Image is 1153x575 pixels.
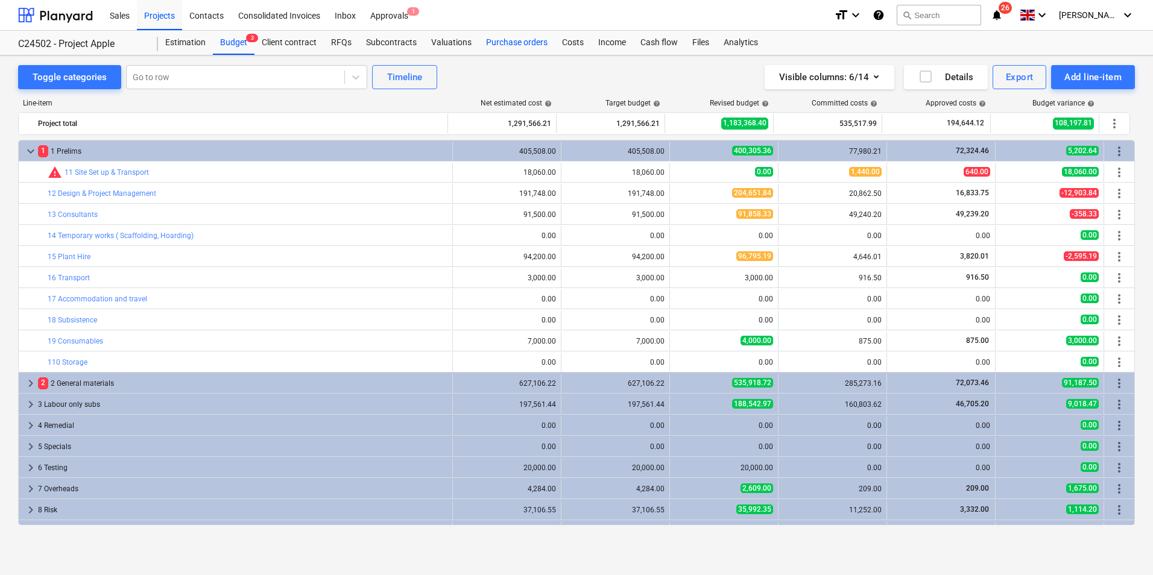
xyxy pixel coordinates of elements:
div: RFQs [324,31,359,55]
a: Estimation [158,31,213,55]
i: Knowledge base [873,8,885,22]
span: More actions [1112,460,1126,475]
a: 19 Consumables [48,337,103,345]
div: 197,561.44 [458,400,556,409]
span: 96,795.19 [736,251,773,261]
span: 0.00 [1081,230,1099,240]
div: 405,508.00 [458,147,556,156]
div: 0.00 [458,316,556,324]
span: 1,440.00 [849,167,882,177]
div: Net estimated cost [481,99,552,107]
span: help [976,100,986,107]
div: 0.00 [566,295,665,303]
div: 3,000.00 [566,274,665,282]
a: Valuations [424,31,479,55]
div: 0.00 [675,421,773,430]
div: 0.00 [892,358,990,366]
i: keyboard_arrow_down [1120,8,1135,22]
a: 11 Site Set up & Transport [65,168,149,177]
div: 0.00 [458,295,556,303]
div: 0.00 [783,231,882,240]
div: 2 General materials [38,374,447,393]
div: 0.00 [458,231,556,240]
span: More actions [1112,482,1126,496]
iframe: Chat Widget [1093,517,1153,575]
span: -12,903.84 [1060,188,1099,198]
div: 94,200.00 [458,253,556,261]
span: keyboard_arrow_right [24,524,38,538]
div: 0.00 [566,442,665,451]
span: 18,060.00 [1062,167,1099,177]
div: 191,748.00 [566,189,665,198]
div: 4 Remedial [38,416,447,435]
div: 0.00 [783,316,882,324]
div: 0.00 [783,358,882,366]
span: keyboard_arrow_right [24,376,38,391]
div: 0.00 [783,442,882,451]
div: Add line-item [1064,69,1122,85]
div: 20,862.50 [783,189,882,198]
div: 0.00 [675,295,773,303]
div: Budget variance [1032,99,1095,107]
span: help [651,100,660,107]
i: keyboard_arrow_down [848,8,863,22]
div: 0.00 [783,421,882,430]
button: Export [993,65,1047,89]
span: More actions [1112,271,1126,285]
div: Committed costs [812,99,877,107]
a: Files [685,31,716,55]
a: Subcontracts [359,31,424,55]
div: 18,060.00 [566,168,665,177]
span: 1,183,368.40 [721,118,768,129]
div: 3,000.00 [458,274,556,282]
div: 6 Testing [38,458,447,477]
span: 209.00 [965,484,990,492]
span: More actions [1112,186,1126,201]
span: More actions [1112,292,1126,306]
div: Target budget [605,99,660,107]
div: 0.00 [458,358,556,366]
div: 20,000.00 [458,463,556,472]
span: 1,675.00 [1066,483,1099,493]
i: keyboard_arrow_down [1035,8,1049,22]
a: Costs [555,31,591,55]
div: 0.00 [566,316,665,324]
span: 400,305.36 [732,146,773,156]
span: More actions [1112,334,1126,348]
span: 2 [38,377,48,389]
span: 1 [407,7,419,16]
span: More actions [1112,228,1126,243]
span: 535,918.72 [732,378,773,388]
span: 875.00 [965,336,990,345]
div: 37,106.55 [458,506,556,514]
button: Visible columns:6/14 [765,65,894,89]
span: 3,820.01 [959,252,990,260]
span: More actions [1112,207,1126,222]
div: 0.00 [892,421,990,430]
div: Budget [213,31,254,55]
div: Cash flow [633,31,685,55]
div: 3 Labour only subs [38,395,447,414]
a: 13 Consultants [48,210,98,219]
div: 5 Specials [38,437,447,456]
span: More actions [1112,439,1126,454]
span: 0.00 [1081,420,1099,430]
a: Purchase orders [479,31,555,55]
span: 0.00 [755,167,773,177]
i: format_size [834,8,848,22]
div: 627,106.22 [458,379,556,388]
span: help [542,100,552,107]
div: Line-item [18,99,449,107]
span: Committed costs exceed revised budget [48,165,62,180]
div: 20,000.00 [675,463,773,472]
span: 0.00 [1081,315,1099,324]
span: 2,609.00 [741,483,773,493]
div: 77,980.21 [783,147,882,156]
span: More actions [1112,418,1126,433]
span: More actions [1112,165,1126,180]
span: More actions [1112,376,1126,391]
a: Client contract [254,31,324,55]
